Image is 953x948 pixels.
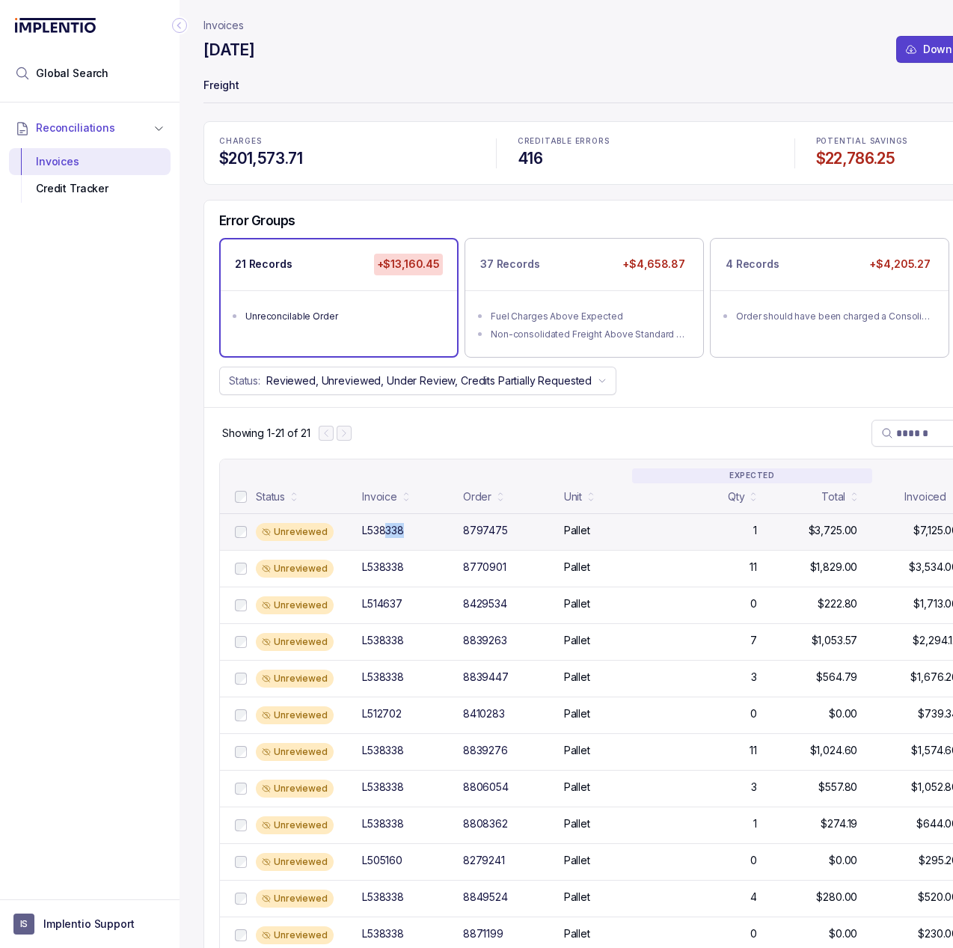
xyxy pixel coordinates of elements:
div: Unreviewed [256,596,334,614]
div: Invoiced [904,489,946,504]
h4: 416 [518,148,773,169]
nav: breadcrumb [203,18,244,33]
p: Pallet [564,780,590,795]
input: checkbox-checkbox [235,893,247,905]
div: 8839263 [463,633,507,648]
input: checkbox-checkbox [235,673,247,685]
div: L538338 [362,670,404,685]
div: Invoice [362,489,397,504]
div: 8849524 [463,890,508,905]
div: Invoices [21,148,159,175]
div: 8806054 [463,780,509,795]
input: checkbox-checkbox [235,709,247,721]
p: 1 [753,816,757,831]
input: checkbox-checkbox [235,563,247,575]
input: checkbox-checkbox [235,526,247,538]
div: Order [463,489,491,504]
div: Unreviewed [256,926,334,944]
p: Implentio Support [43,917,135,932]
p: Pallet [564,596,590,611]
p: Pallet [564,926,590,941]
div: L505160 [362,853,402,868]
a: Invoices [203,18,244,33]
p: +$13,160.45 [374,254,443,275]
span: User initials [13,914,34,935]
div: L538338 [362,743,404,758]
div: 8808362 [463,816,508,831]
button: Reconciliations [9,111,171,144]
div: L538338 [362,890,404,905]
p: +$4,658.87 [619,254,688,275]
div: L538338 [362,926,404,941]
p: $280.00 [816,890,857,905]
p: EXPECTED [632,468,872,483]
div: L538338 [362,523,404,538]
div: L538338 [362,816,404,831]
div: Total [821,489,845,504]
p: Pallet [564,633,590,648]
div: Fuel Charges Above Expected [491,309,687,324]
p: 0 [750,926,757,941]
span: Reconciliations [36,120,115,135]
input: checkbox-checkbox [235,819,247,831]
p: $1,024.60 [810,743,858,758]
div: Unreviewed [256,743,334,761]
p: 3 [751,780,757,795]
div: Reconciliations [9,145,171,206]
p: $0.00 [829,926,857,941]
div: Credit Tracker [21,175,159,202]
p: Pallet [564,743,590,758]
span: Global Search [36,66,108,81]
p: Pallet [564,670,590,685]
p: $1,053.57 [812,633,858,648]
div: Qty [728,489,745,504]
p: 4 Records [726,257,779,272]
div: L512702 [362,706,402,721]
div: 8797475 [463,523,508,538]
div: 8839447 [463,670,509,685]
input: checkbox-checkbox [235,929,247,941]
h4: [DATE] [203,40,254,61]
div: Status [256,489,285,504]
p: 0 [750,706,757,721]
p: Pallet [564,523,590,538]
div: Unreviewed [256,853,334,871]
div: Unreviewed [256,816,334,834]
p: 0 [750,596,757,611]
p: Status: [229,373,260,388]
p: CREDITABLE ERRORS [518,137,773,146]
div: Unreviewed [256,523,334,541]
div: L538338 [362,780,404,795]
p: $557.80 [818,780,857,795]
div: 8770901 [463,560,506,575]
div: Unreconcilable Order [245,309,441,324]
p: $222.80 [818,596,857,611]
div: Unreviewed [256,780,334,798]
p: 21 Records [235,257,292,272]
p: Showing 1-21 of 21 [222,426,310,441]
p: Pallet [564,816,590,831]
p: $1,829.00 [810,560,858,575]
div: 8429534 [463,596,507,611]
input: checkbox-checkbox [235,856,247,868]
p: 37 Records [480,257,540,272]
input: checkbox-checkbox [235,491,247,503]
p: +$4,205.27 [866,254,934,275]
p: 7 [750,633,757,648]
div: Unreviewed [256,633,334,651]
div: Order should have been charged a Consolidated Rate, but was charged as Non-consolidated instead [736,309,932,324]
div: Non-consolidated Freight Above Standard Deviation [491,327,687,342]
p: Pallet [564,706,590,721]
div: L538338 [362,633,404,648]
p: $564.79 [816,670,857,685]
button: User initialsImplentio Support [13,914,166,935]
div: Unreviewed [256,890,334,908]
p: $274.19 [821,816,857,831]
p: Pallet [564,853,590,868]
div: 8871199 [463,926,503,941]
p: 0 [750,853,757,868]
input: checkbox-checkbox [235,636,247,648]
button: Status:Reviewed, Unreviewed, Under Review, Credits Partially Requested [219,367,616,395]
input: checkbox-checkbox [235,746,247,758]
